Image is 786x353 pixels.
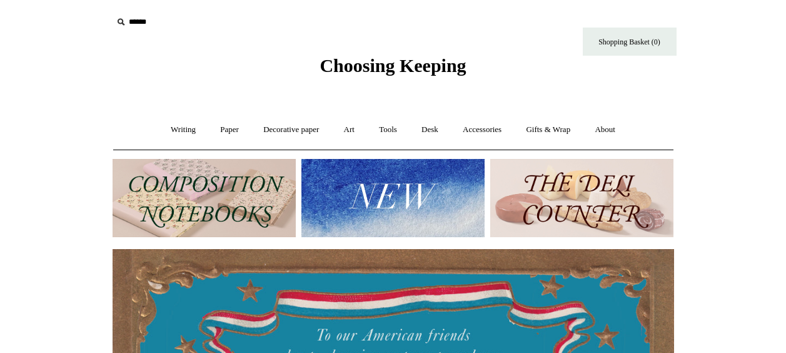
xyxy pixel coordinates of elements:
[583,28,677,56] a: Shopping Basket (0)
[301,159,485,237] img: New.jpg__PID:f73bdf93-380a-4a35-bcfe-7823039498e1
[368,113,408,146] a: Tools
[515,113,582,146] a: Gifts & Wrap
[252,113,330,146] a: Decorative paper
[583,113,627,146] a: About
[320,55,466,76] span: Choosing Keeping
[451,113,513,146] a: Accessories
[159,113,207,146] a: Writing
[320,65,466,74] a: Choosing Keeping
[333,113,366,146] a: Art
[113,159,296,237] img: 202302 Composition ledgers.jpg__PID:69722ee6-fa44-49dd-a067-31375e5d54ec
[490,159,673,237] img: The Deli Counter
[410,113,450,146] a: Desk
[209,113,250,146] a: Paper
